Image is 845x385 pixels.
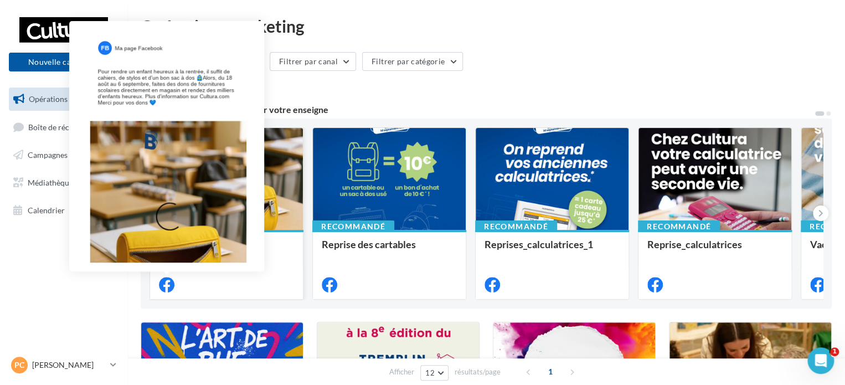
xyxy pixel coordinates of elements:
div: 16 [141,80,203,92]
a: Opérations [7,88,121,111]
a: Boîte de réception [7,115,121,139]
span: Reprise des cartables [322,238,416,250]
div: Recommandé [150,220,231,233]
span: 12 [425,368,435,377]
div: Recommandé [475,220,557,233]
span: PC [14,360,24,371]
a: PC [PERSON_NAME] [9,355,118,376]
div: Recommandé [312,220,394,233]
div: 6 opérations recommandées par votre enseigne [141,105,814,114]
button: Filtrer par catégorie [362,52,463,71]
span: Médiathèque [28,178,73,187]
button: Nouvelle campagne [9,53,118,71]
button: Filtrer par canal [270,52,356,71]
span: résultats/page [455,367,501,377]
span: Reprise_calculatrices [647,238,742,250]
span: 1 [830,347,839,356]
button: 12 [420,365,449,381]
span: Calendrier [28,205,65,214]
iframe: Intercom live chat [807,347,834,374]
span: Boîte de réception [28,122,91,131]
span: Reprises_calculatrices_1 [485,238,593,250]
span: Opérations [29,94,68,104]
span: Afficher [389,367,414,377]
span: 1 [542,363,559,381]
div: opérations [155,81,203,91]
span: Banque Scolaire [159,238,230,250]
a: Campagnes [7,143,121,167]
p: [PERSON_NAME] [32,360,106,371]
div: Recommandé [638,220,720,233]
div: Opérations marketing [141,18,832,34]
a: Calendrier [7,199,121,222]
span: Campagnes [28,150,68,160]
a: Médiathèque [7,171,121,194]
